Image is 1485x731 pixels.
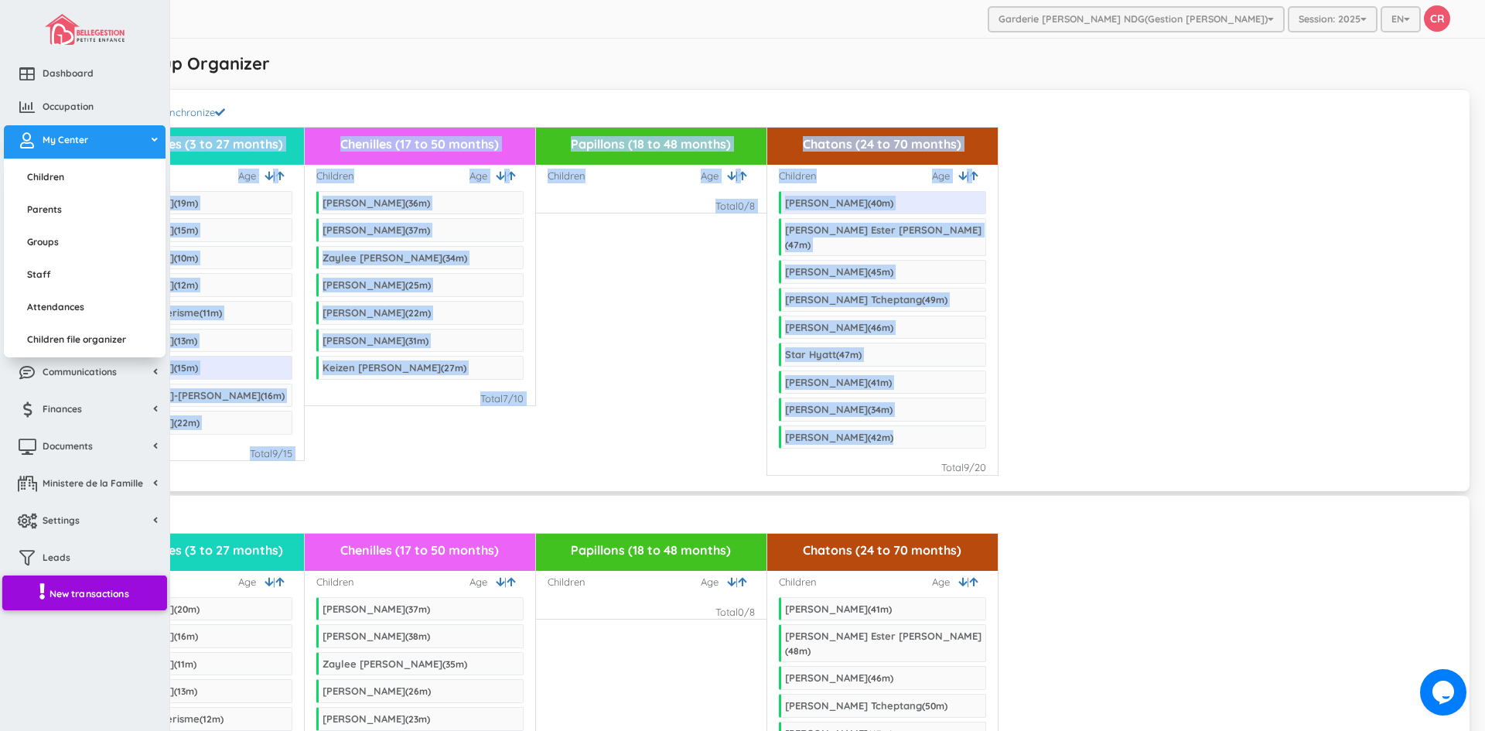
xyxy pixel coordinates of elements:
div: [PERSON_NAME] [323,224,430,236]
span: 46 [871,672,882,684]
a: Ministere de la Famille [4,469,166,502]
div: [PERSON_NAME]-[PERSON_NAME] [91,389,285,401]
span: 41 [871,603,880,615]
span: ( m) [174,685,197,697]
div: [PERSON_NAME] [785,321,893,333]
span: 46 [871,322,882,333]
span: Dashboard [43,67,94,80]
h3: Chatons (24 to 70 months) [773,544,992,558]
a: Parents [15,195,154,224]
span: ( m) [785,645,811,657]
div: Total /20 [941,460,986,475]
span: 47 [788,239,799,251]
div: Keizen [PERSON_NAME] [323,361,466,374]
h3: Papillons (18 to 48 months) [542,138,760,152]
span: ( m) [868,266,893,278]
span: 13 [177,335,186,347]
span: 31 [408,335,417,347]
a: Children file organizer [15,325,154,354]
span: Finances [43,402,82,415]
span: 47 [839,349,850,360]
span: ( m) [200,713,224,725]
span: 11 [203,307,210,319]
span: ( m) [442,658,467,670]
a: Finances [4,395,166,428]
span: ( m) [174,279,198,291]
span: 48 [788,645,799,657]
a: | [265,169,275,183]
span: Age [238,575,265,589]
div: [PERSON_NAME] [323,334,428,347]
span: 22 [177,417,188,429]
a: New transactions [2,576,167,611]
span: 23 [408,713,418,725]
a: Staff [15,260,154,289]
span: ( m) [174,630,198,642]
span: 13 [177,685,186,697]
div: [PERSON_NAME] [785,376,892,388]
span: New transactions [49,587,129,600]
span: ( m) [868,432,893,443]
span: 16 [264,390,273,401]
a: | [958,169,969,183]
span: ( m) [174,658,196,670]
span: ( m) [405,224,430,236]
span: Age [932,575,958,589]
h3: Les Coccinelles (3 to 27 months) [80,138,298,152]
span: Age [469,169,496,183]
span: 26 [408,685,419,697]
div: Total /8 [715,199,755,213]
div: Children [316,169,354,183]
span: Documents [43,439,93,453]
span: 16 [177,630,186,642]
iframe: chat widget [1420,669,1470,716]
a: | [727,169,738,183]
span: 50 [925,700,936,712]
div: [PERSON_NAME] [323,278,431,291]
a: | [265,575,275,589]
div: Total /8 [715,605,755,620]
div: [PERSON_NAME] [785,265,893,278]
span: 37 [408,603,418,615]
span: ( m) [441,362,466,374]
div: [PERSON_NAME] [323,685,431,697]
div: [PERSON_NAME] Tcheptang [785,293,947,306]
span: Communications [43,365,117,378]
a: Leads [4,543,166,576]
a: Attendances [15,292,154,321]
span: 12 [203,713,212,725]
a: Dashboard [4,59,166,92]
a: My Center [4,125,166,159]
div: Star Hyatt [785,348,862,360]
span: ( m) [922,294,947,306]
span: 41 [871,377,880,388]
h3: Chenilles (17 to 50 months) [311,138,529,152]
div: Zaylee [PERSON_NAME] [323,658,467,670]
span: Age [238,169,265,183]
a: | [496,575,507,589]
span: 38 [408,630,418,642]
h3: Papillons (18 to 48 months) [542,544,760,558]
span: ( m) [405,630,430,642]
span: ( m) [868,322,893,333]
span: ( m) [405,603,430,615]
span: ( m) [785,239,811,251]
span: ( m) [174,197,198,209]
div: Children [779,575,817,589]
span: ( m) [868,603,892,615]
span: 42 [871,432,882,443]
img: image [45,14,124,45]
div: [PERSON_NAME] Ester [PERSON_NAME] [785,630,981,657]
a: Occupation [4,92,166,125]
span: ( m) [405,335,428,347]
a: Communications [4,357,166,391]
a: | [727,575,738,589]
span: ( m) [868,404,893,415]
div: Children [548,169,585,183]
span: ( m) [174,603,200,615]
div: [PERSON_NAME] [785,196,893,209]
span: ( m) [442,252,467,264]
span: 40 [871,197,882,209]
h3: Chenilles (17 to 50 months) [311,544,529,558]
a: Synchronize [159,106,225,118]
